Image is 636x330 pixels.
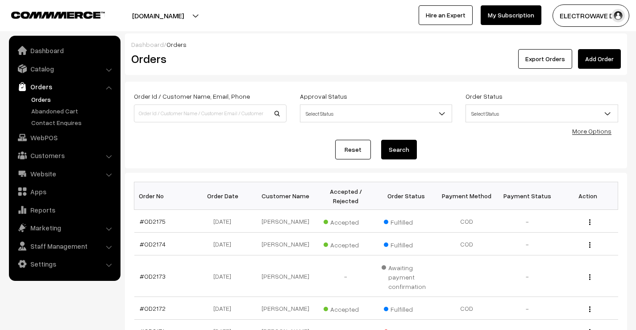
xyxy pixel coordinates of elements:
[140,305,166,312] a: #OD2172
[376,182,437,210] th: Order Status
[195,210,255,233] td: [DATE]
[300,104,453,122] span: Select Status
[324,215,368,227] span: Accepted
[11,147,117,163] a: Customers
[572,127,611,135] a: More Options
[481,5,541,25] a: My Subscription
[589,219,590,225] img: Menu
[11,79,117,95] a: Orders
[518,49,572,69] button: Export Orders
[195,255,255,297] td: [DATE]
[140,240,166,248] a: #OD2174
[384,215,428,227] span: Fulfilled
[11,129,117,146] a: WebPOS
[11,166,117,182] a: Website
[466,106,618,121] span: Select Status
[436,210,497,233] td: COD
[11,42,117,58] a: Dashboard
[140,272,166,280] a: #OD2173
[324,302,368,314] span: Accepted
[101,4,215,27] button: [DOMAIN_NAME]
[134,182,195,210] th: Order No
[29,118,117,127] a: Contact Enquires
[335,140,371,159] a: Reset
[384,238,428,250] span: Fulfilled
[300,106,452,121] span: Select Status
[255,182,316,210] th: Customer Name
[324,238,368,250] span: Accepted
[557,182,618,210] th: Action
[131,41,164,48] a: Dashboard
[381,140,417,159] button: Search
[29,106,117,116] a: Abandoned Cart
[255,210,316,233] td: [PERSON_NAME]
[497,297,558,320] td: -
[436,182,497,210] th: Payment Method
[255,233,316,255] td: [PERSON_NAME]
[589,242,590,248] img: Menu
[316,182,376,210] th: Accepted / Rejected
[497,210,558,233] td: -
[195,233,255,255] td: [DATE]
[589,274,590,280] img: Menu
[466,92,503,101] label: Order Status
[578,49,621,69] a: Add Order
[497,255,558,297] td: -
[11,184,117,200] a: Apps
[589,306,590,312] img: Menu
[166,41,187,48] span: Orders
[131,40,621,49] div: /
[140,217,166,225] a: #OD2175
[436,297,497,320] td: COD
[11,256,117,272] a: Settings
[497,182,558,210] th: Payment Status
[553,4,629,27] button: ELECTROWAVE DE…
[436,233,497,255] td: COD
[11,12,105,18] img: COMMMERCE
[11,220,117,236] a: Marketing
[134,104,287,122] input: Order Id / Customer Name / Customer Email / Customer Phone
[11,9,89,20] a: COMMMERCE
[255,255,316,297] td: [PERSON_NAME]
[131,52,286,66] h2: Orders
[300,92,347,101] label: Approval Status
[466,104,618,122] span: Select Status
[11,202,117,218] a: Reports
[611,9,625,22] img: user
[11,238,117,254] a: Staff Management
[195,182,255,210] th: Order Date
[29,95,117,104] a: Orders
[419,5,473,25] a: Hire an Expert
[497,233,558,255] td: -
[134,92,250,101] label: Order Id / Customer Name, Email, Phone
[316,255,376,297] td: -
[11,61,117,77] a: Catalog
[255,297,316,320] td: [PERSON_NAME]
[382,261,432,291] span: Awaiting payment confirmation
[384,302,428,314] span: Fulfilled
[195,297,255,320] td: [DATE]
